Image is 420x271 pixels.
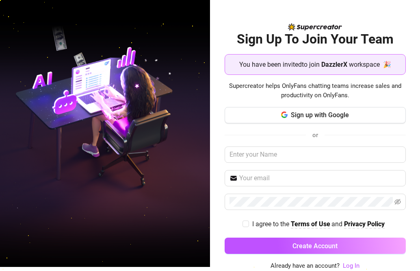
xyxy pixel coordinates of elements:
input: Your email [239,173,401,183]
span: You have been invited to join [239,59,320,70]
button: Create Account [225,238,406,254]
span: Create Account [292,242,338,250]
a: Privacy Policy [344,220,385,229]
strong: DazzlerX [321,61,347,68]
span: Supercreator helps OnlyFans chatting teams increase sales and productivity on OnlyFans. [225,81,406,101]
span: or [312,131,318,139]
span: Already have an account? [271,261,340,271]
strong: Privacy Policy [344,220,385,228]
input: Enter your Name [225,146,406,163]
strong: Terms of Use [291,220,330,228]
h2: Sign Up To Join Your Team [225,31,406,48]
a: Log In [343,261,359,271]
span: workspace 🎉 [349,59,391,70]
span: and [331,220,344,228]
span: I agree to the [252,220,291,228]
span: eye-invisible [394,199,401,205]
a: Log In [343,262,359,269]
img: logo-BBDzfeDw.svg [288,23,342,31]
a: Terms of Use [291,220,330,229]
span: Sign up with Google [291,111,349,119]
button: Sign up with Google [225,107,406,123]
